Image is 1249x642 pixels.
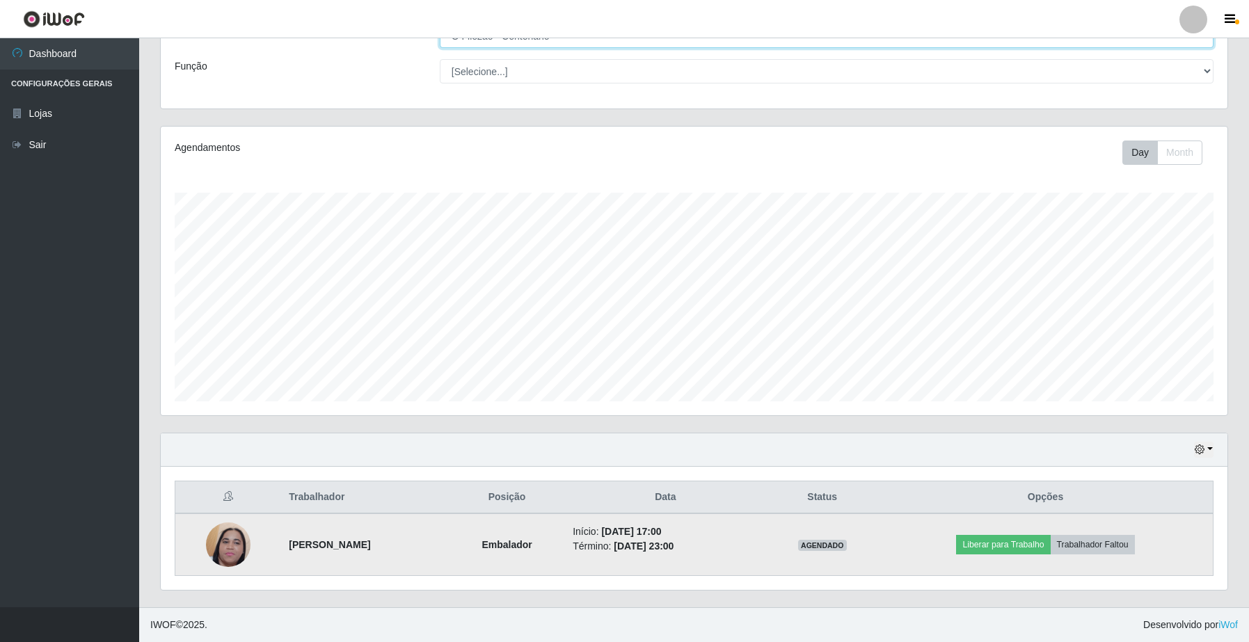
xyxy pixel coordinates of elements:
[206,495,250,594] img: 1739383182576.jpeg
[614,540,674,552] time: [DATE] 23:00
[1051,535,1135,554] button: Trabalhador Faltou
[175,141,596,155] div: Agendamentos
[150,618,207,632] span: © 2025 .
[1122,141,1202,165] div: First group
[798,540,847,551] span: AGENDADO
[878,481,1213,514] th: Opções
[150,619,176,630] span: IWOF
[280,481,450,514] th: Trabalhador
[564,481,766,514] th: Data
[450,481,564,514] th: Posição
[1122,141,1214,165] div: Toolbar with button groups
[1218,619,1238,630] a: iWof
[956,535,1050,554] button: Liberar para Trabalho
[1122,141,1158,165] button: Day
[573,524,758,539] li: Início:
[1143,618,1238,632] span: Desenvolvido por
[766,481,878,514] th: Status
[289,539,370,550] strong: [PERSON_NAME]
[175,59,207,74] label: Função
[1157,141,1202,165] button: Month
[573,539,758,554] li: Término:
[482,539,532,550] strong: Embalador
[23,10,85,28] img: CoreUI Logo
[601,526,661,537] time: [DATE] 17:00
